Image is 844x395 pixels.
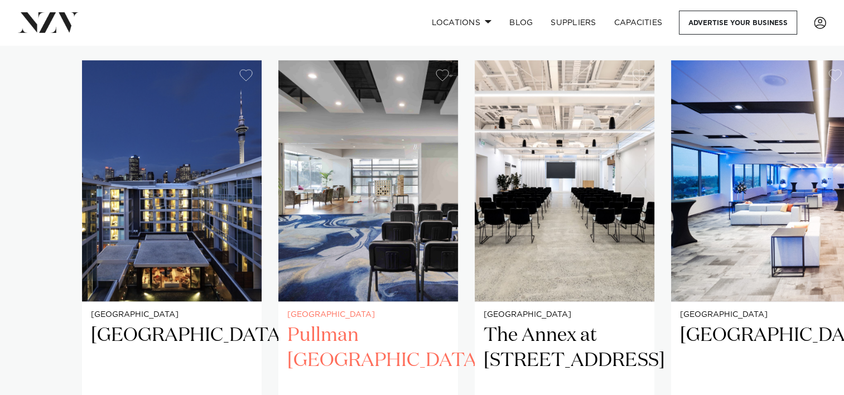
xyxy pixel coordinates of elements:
small: [GEOGRAPHIC_DATA] [484,311,645,319]
small: [GEOGRAPHIC_DATA] [91,311,253,319]
a: SUPPLIERS [542,11,605,35]
small: [GEOGRAPHIC_DATA] [287,311,449,319]
a: Locations [422,11,500,35]
a: Capacities [605,11,672,35]
small: [GEOGRAPHIC_DATA] [680,311,842,319]
a: Advertise your business [679,11,797,35]
img: Sofitel Auckland Viaduct Harbour hotel venue [82,60,262,301]
img: nzv-logo.png [18,12,79,32]
a: BLOG [500,11,542,35]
